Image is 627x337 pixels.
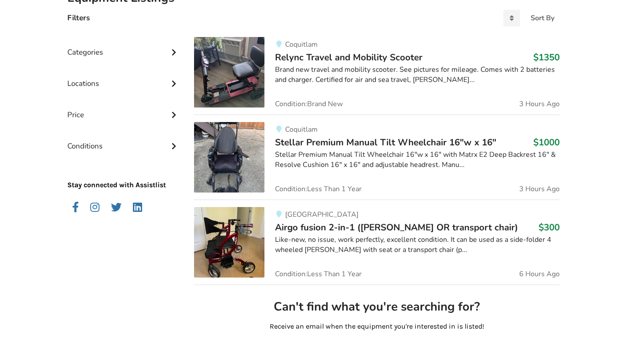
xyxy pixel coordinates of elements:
p: Receive an email when the equipment you're interested in is listed! [201,322,553,332]
a: mobility-airgo fusion 2-in-1 (walker or transport chair)[GEOGRAPHIC_DATA]Airgo fusion 2-in-1 ([PE... [194,200,560,285]
a: mobility-stellar premium manual tilt wheelchair 16"w x 16"CoquitlamStellar Premium Manual Tilt Wh... [194,115,560,200]
span: Relync Travel and Mobility Scooter [275,51,422,63]
span: 3 Hours Ago [519,100,560,107]
h3: $1000 [533,137,560,148]
span: Coquitlam [285,125,318,134]
img: mobility-stellar premium manual tilt wheelchair 16"w x 16" [194,122,264,193]
h2: Can't find what you're searching for? [201,299,553,315]
span: 3 Hours Ago [519,185,560,193]
div: Conditions [67,124,180,155]
a: mobility-relync travel and mobility scooterCoquitlamRelync Travel and Mobility Scooter$1350Brand ... [194,37,560,115]
div: Sort By [531,15,554,22]
div: Locations [67,61,180,93]
div: Price [67,93,180,124]
div: Categories [67,30,180,61]
h4: Filters [67,13,90,23]
img: mobility-relync travel and mobility scooter [194,37,264,107]
p: Stay connected with Assistlist [67,156,180,190]
div: Brand new travel and mobility scooter. See pictures for mileage. Comes with 2 batteries and charg... [275,65,560,85]
span: Stellar Premium Manual Tilt Wheelchair 16"w x 16" [275,136,496,148]
span: Condition: Less Than 1 Year [275,270,362,278]
h3: $1350 [533,52,560,63]
div: Like-new, no issue, work perfectly, excellent condition. It can be used as a side-folder 4 wheele... [275,235,560,255]
span: 6 Hours Ago [519,270,560,278]
span: Condition: Brand New [275,100,343,107]
h3: $300 [539,222,560,233]
div: Stellar Premium Manual Tilt Wheelchair 16"w x 16" with Matrx E2 Deep Backrest 16" & Resolve Cushi... [275,150,560,170]
img: mobility-airgo fusion 2-in-1 (walker or transport chair) [194,207,264,278]
span: Condition: Less Than 1 Year [275,185,362,193]
span: Coquitlam [285,40,318,49]
span: [GEOGRAPHIC_DATA] [285,210,359,219]
span: Airgo fusion 2-in-1 ([PERSON_NAME] OR transport chair) [275,221,518,233]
